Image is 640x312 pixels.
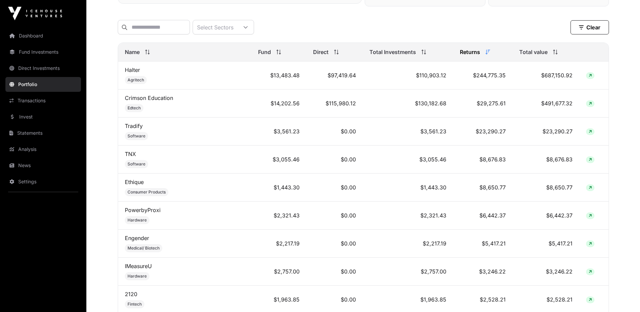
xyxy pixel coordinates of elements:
[5,109,81,124] a: Invest
[251,230,306,258] td: $2,217.19
[125,263,152,269] a: IMeasureU
[125,151,136,157] a: TNX
[363,146,453,174] td: $3,055.46
[453,174,512,202] td: $8,650.77
[128,302,142,307] span: Fintech
[125,207,161,213] a: PowerbyProxi
[5,126,81,140] a: Statements
[258,48,271,56] span: Fund
[128,274,147,279] span: Hardware
[128,133,145,139] span: Software
[363,174,453,202] td: $1,443.30
[571,20,609,34] button: Clear
[512,89,579,118] td: $491,677.32
[5,61,81,76] a: Direct Investments
[306,118,363,146] td: $0.00
[128,217,147,223] span: Hardware
[512,174,579,202] td: $8,650.77
[8,7,62,20] img: Icehouse Ventures Logo
[453,202,512,230] td: $6,442.37
[128,245,160,251] span: Medical/ Biotech
[453,230,512,258] td: $5,417.21
[460,48,480,56] span: Returns
[512,61,579,89] td: $687,150.92
[128,77,144,83] span: Agritech
[306,230,363,258] td: $0.00
[251,89,306,118] td: $14,202.56
[125,67,140,73] a: Halter
[306,146,363,174] td: $0.00
[5,174,81,189] a: Settings
[251,61,306,89] td: $13,483.48
[5,28,81,43] a: Dashboard
[606,280,640,312] iframe: Chat Widget
[251,118,306,146] td: $3,561.23
[125,235,149,241] a: Engender
[512,118,579,146] td: $23,290.27
[128,189,166,195] span: Consumer Products
[512,146,579,174] td: $8,676.83
[453,146,512,174] td: $8,676.83
[125,123,143,129] a: Tradify
[363,230,453,258] td: $2,217.19
[453,258,512,286] td: $3,246.22
[5,77,81,92] a: Portfolio
[306,61,363,89] td: $97,419.64
[313,48,329,56] span: Direct
[193,20,238,34] div: Select Sectors
[5,142,81,157] a: Analysis
[453,118,512,146] td: $23,290.27
[5,93,81,108] a: Transactions
[128,161,145,167] span: Software
[453,89,512,118] td: $29,275.61
[453,61,512,89] td: $244,775.35
[125,291,137,297] a: 2120
[5,158,81,173] a: News
[128,105,141,111] span: Edtech
[363,202,453,230] td: $2,321.43
[251,202,306,230] td: $2,321.43
[363,89,453,118] td: $130,182.68
[369,48,416,56] span: Total Investments
[306,258,363,286] td: $0.00
[512,202,579,230] td: $6,442.37
[251,258,306,286] td: $2,757.00
[125,95,173,101] a: Crimson Education
[125,179,144,185] a: Ethique
[519,48,548,56] span: Total value
[512,230,579,258] td: $5,417.21
[251,146,306,174] td: $3,055.46
[5,45,81,59] a: Fund Investments
[512,258,579,286] td: $3,246.22
[306,89,363,118] td: $115,980.12
[306,202,363,230] td: $0.00
[363,258,453,286] td: $2,757.00
[306,174,363,202] td: $0.00
[363,61,453,89] td: $110,903.12
[125,48,140,56] span: Name
[363,118,453,146] td: $3,561.23
[251,174,306,202] td: $1,443.30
